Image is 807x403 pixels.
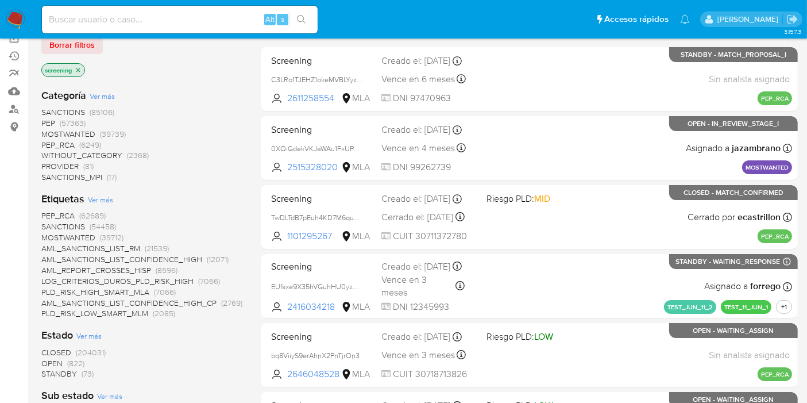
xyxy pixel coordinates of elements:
a: Salir [786,13,798,25]
span: 3.157.3 [784,27,801,36]
span: Accesos rápidos [604,13,669,25]
span: s [281,14,284,25]
button: search-icon [289,11,313,28]
span: Alt [265,14,275,25]
p: igor.oliveirabrito@mercadolibre.com [717,14,782,25]
input: Buscar usuario o caso... [42,12,318,27]
a: Notificaciones [680,14,690,24]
